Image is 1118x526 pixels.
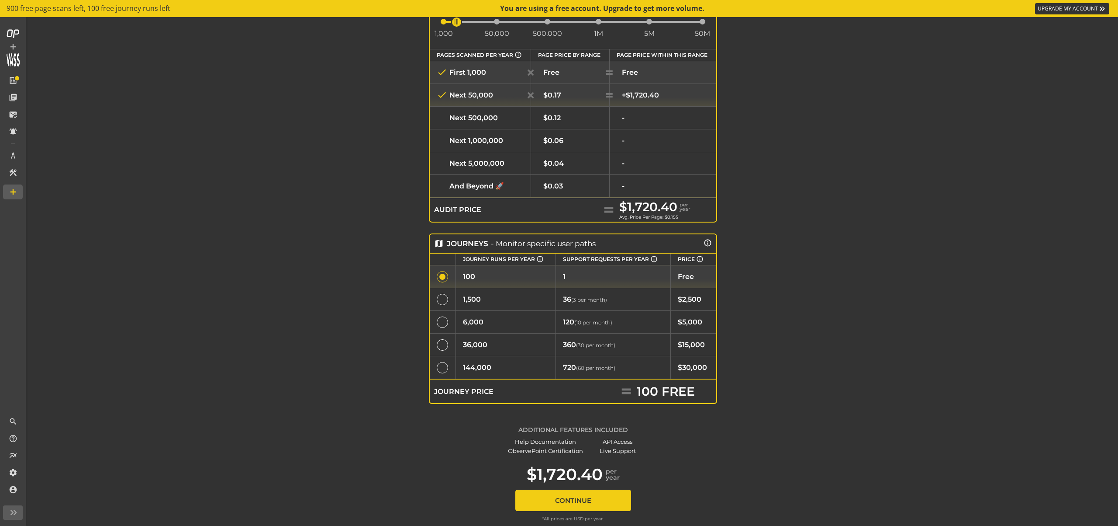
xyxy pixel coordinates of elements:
td: 720 [556,356,670,379]
mat-icon: equal [604,68,614,77]
span: $0.12 [543,114,561,122]
span: $15,000 [678,341,705,349]
mat-icon: info_outline [536,255,544,263]
span: - [622,182,625,190]
mat-icon: map [434,239,444,248]
td: 144,000 [455,356,556,379]
mat-icon: add [9,188,17,196]
div: per year [606,468,620,481]
span: Free [678,272,694,281]
div: per year [680,202,690,211]
div: Price [678,255,709,263]
mat-icon: multiline_chart [9,451,17,460]
span: 1M [594,29,603,38]
span: Free [622,68,638,77]
th: Page Price Within This Range [609,49,716,61]
mat-icon: mark_email_read [9,110,17,119]
td: 1 [556,265,670,288]
span: 1,000 [435,29,453,38]
mat-icon: construction [9,168,17,177]
span: 50,000 [485,29,509,38]
span: $5,000 [678,318,702,326]
td: 6,000 [455,311,556,334]
span: - [622,114,625,122]
mat-icon: info_outline [704,239,712,247]
span: - [622,136,625,145]
span: 500,000 [533,29,562,38]
span: $2,500 [678,295,701,303]
div: $1,720.40 [619,199,677,214]
mat-icon: equal [620,385,632,397]
img: Customer Logo [7,53,20,66]
div: Live Support [583,447,652,454]
div: Help Documentation [508,438,583,445]
span: (3 per month) [571,296,607,303]
td: 360 [556,334,670,356]
div: You are using a free account. Upgrade to get more volume. [500,3,705,14]
div: ObservePoint Certification [508,447,583,454]
td: 36,000 [455,334,556,356]
div: Journey Runs Per Year [463,255,549,263]
span: $0.17 [543,91,561,99]
mat-icon: notifications_active [9,127,17,136]
div: Pages Scanned Per Year [437,51,524,59]
span: - [622,159,625,167]
div: Avg. Price Per Page: $0.155 [619,214,690,220]
div: Next 1,000,000 [437,135,524,146]
mat-icon: search [9,417,17,426]
ngx-slider: ngx-slider [441,21,705,23]
span: (60 per month) [576,365,615,371]
span: +$1,720.40 [622,91,659,99]
mat-icon: info_outline [650,255,658,263]
span: (30 per month) [576,342,615,348]
mat-icon: check [437,90,447,100]
div: Next 5,000,000 [437,158,524,168]
mat-icon: equal [604,91,614,100]
div: *All prices are USD per year. [486,516,660,522]
mat-icon: list_alt [9,76,17,85]
span: 5M [644,29,655,38]
div: API Access [583,438,652,445]
div: Next 50,000 [437,90,524,100]
div: First 1,000 [437,67,524,77]
mat-icon: library_books [9,93,17,102]
div: And Beyond 🚀 [437,181,524,191]
mat-icon: settings [9,468,17,477]
span: ngx-slider [451,17,462,28]
div: 100 FREE [637,384,695,399]
span: (10 per month) [574,319,612,326]
div: Next 500,000 [437,112,524,123]
span: $0.03 [543,182,563,190]
span: $0.06 [543,136,563,145]
button: Continue [515,490,631,511]
div: Additional Features Included [424,426,721,434]
div: Journeys [447,239,488,248]
span: $30,000 [678,363,707,372]
div: $1,720.40 [527,464,603,484]
a: UPGRADE MY ACCOUNT [1035,3,1109,14]
td: 36 [556,288,670,311]
mat-icon: add [9,42,17,51]
mat-icon: equal [603,204,615,216]
span: $0.04 [543,159,564,167]
div: Support Requests Per Year [563,255,663,263]
span: 50M [695,29,710,38]
mat-icon: info_outline [514,51,522,59]
div: - Monitor specific user paths [491,239,596,248]
div: Journey Price [434,387,493,396]
mat-icon: architecture [9,151,17,160]
mat-icon: account_circle [9,485,17,494]
td: 100 [455,265,556,288]
td: 1,500 [455,288,556,311]
span: 900 free page scans left, 100 free journey runs left [7,3,170,14]
div: Audit Price [434,206,481,214]
mat-icon: check [437,67,447,77]
mat-icon: keyboard_double_arrow_right [1098,4,1107,13]
span: Free [543,68,559,77]
th: Page Price By Range [531,49,609,61]
mat-icon: help_outline [9,434,17,443]
td: 120 [556,311,670,334]
mat-icon: info_outline [696,255,704,263]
